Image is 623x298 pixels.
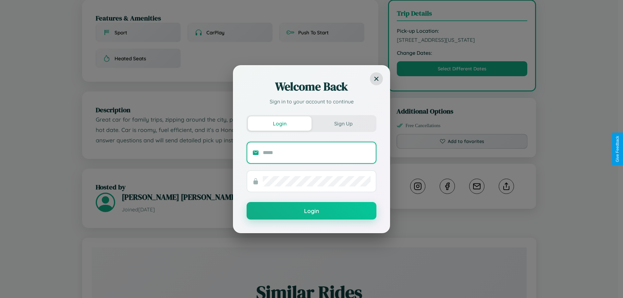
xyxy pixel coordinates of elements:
h2: Welcome Back [247,79,376,94]
button: Login [247,202,376,220]
p: Sign in to your account to continue [247,98,376,105]
div: Give Feedback [615,136,620,162]
button: Sign Up [311,116,375,131]
button: Login [248,116,311,131]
